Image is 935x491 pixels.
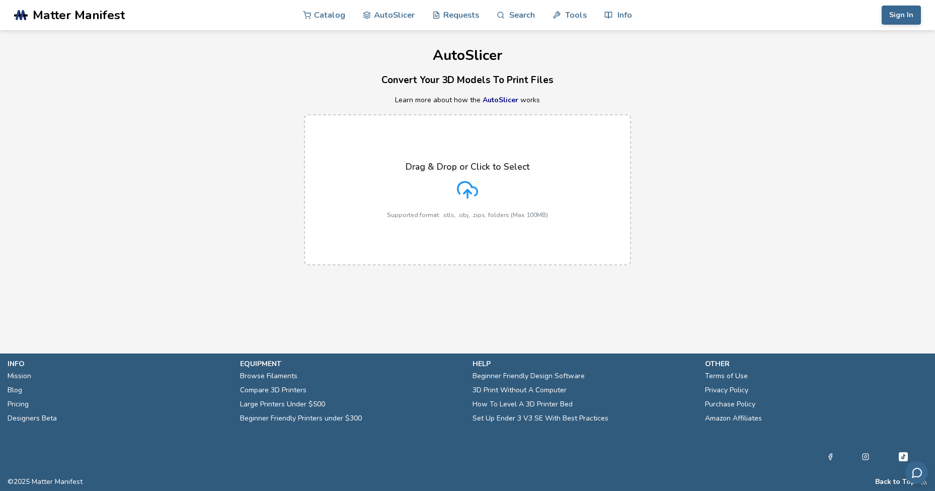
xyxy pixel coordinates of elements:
[8,478,83,486] span: © 2025 Matter Manifest
[473,383,567,397] a: 3D Print Without A Computer
[473,359,695,369] p: help
[705,411,762,426] a: Amazon Affiliates
[705,359,927,369] p: other
[240,411,362,426] a: Beginner Friendly Printers under $300
[8,369,31,383] a: Mission
[473,411,608,426] a: Set Up Ender 3 V3 SE With Best Practices
[882,6,921,25] button: Sign In
[920,478,927,486] a: RSS Feed
[240,359,462,369] p: equipment
[705,383,748,397] a: Privacy Policy
[240,383,306,397] a: Compare 3D Printers
[8,359,230,369] p: info
[897,451,909,463] a: Tiktok
[827,451,834,463] a: Facebook
[8,411,57,426] a: Designers Beta
[483,95,518,105] a: AutoSlicer
[387,212,548,219] p: Supported format: .stls, .obj, .zips, folders (Max 100MB)
[8,397,29,411] a: Pricing
[473,397,573,411] a: How To Level A 3D Printer Bed
[8,383,22,397] a: Blog
[240,397,325,411] a: Large Printers Under $500
[705,369,748,383] a: Terms of Use
[473,369,585,383] a: Beginner Friendly Design Software
[705,397,755,411] a: Purchase Policy
[33,8,125,22] span: Matter Manifest
[875,478,915,486] button: Back to Top
[905,461,928,484] button: Send feedback via email
[240,369,297,383] a: Browse Filaments
[406,162,529,172] p: Drag & Drop or Click to Select
[862,451,869,463] a: Instagram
